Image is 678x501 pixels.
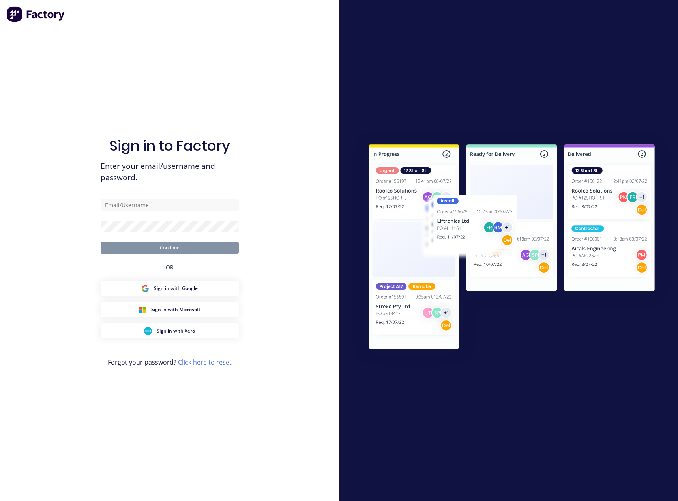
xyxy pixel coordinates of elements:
span: Enter your email/username and password. [101,161,239,183]
span: Sign in with Microsoft [151,306,200,313]
img: Google Sign in [141,284,149,292]
span: Forgot your password? [108,357,232,367]
span: Sign in with Google [154,285,198,292]
button: Microsoft Sign inSign in with Microsoft [101,302,239,317]
div: OR [166,254,174,281]
button: Google Sign inSign in with Google [101,281,239,296]
button: Continue [101,242,239,254]
img: Microsoft Sign in [139,306,146,314]
button: Xero Sign inSign in with Xero [101,323,239,338]
span: Sign in with Xero [157,327,195,335]
img: Factory [6,6,66,22]
h1: Sign in to Factory [109,137,230,154]
a: Click here to reset [178,358,232,366]
input: Email/Username [101,199,239,211]
img: Xero Sign in [144,327,152,335]
img: Sign in [351,129,672,368]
